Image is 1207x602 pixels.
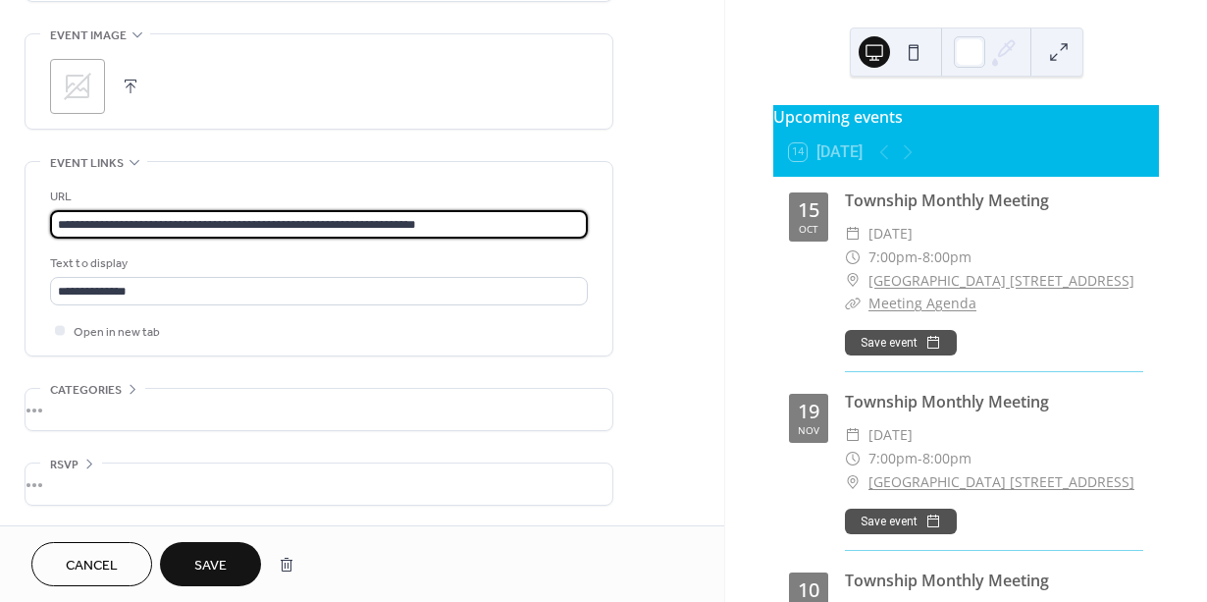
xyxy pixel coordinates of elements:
[868,470,1134,494] a: [GEOGRAPHIC_DATA] [STREET_ADDRESS]
[50,455,79,475] span: RSVP
[845,423,861,447] div: ​
[868,447,918,470] span: 7:00pm
[799,224,818,234] div: Oct
[74,322,160,343] span: Open in new tab
[50,153,124,174] span: Event links
[26,464,612,505] div: •••
[845,447,861,470] div: ​
[50,253,584,274] div: Text to display
[798,425,819,435] div: Nov
[26,389,612,430] div: •••
[845,222,861,246] div: ​
[845,330,957,356] button: Save event
[50,26,127,46] span: Event image
[868,423,913,447] span: [DATE]
[798,402,819,421] div: 19
[845,292,861,315] div: ​
[50,187,584,207] div: URL
[868,294,976,312] a: Meeting Agenda
[845,246,861,269] div: ​
[868,269,1134,293] a: [GEOGRAPHIC_DATA] [STREET_ADDRESS]
[845,569,1143,592] div: Township Monthly Meeting
[845,269,861,293] div: ​
[845,470,861,494] div: ​
[798,580,819,600] div: 10
[798,200,819,220] div: 15
[160,542,261,586] button: Save
[31,542,152,586] button: Cancel
[66,556,118,576] span: Cancel
[918,447,922,470] span: -
[50,59,105,114] div: ;
[773,105,1159,129] div: Upcoming events
[845,390,1143,413] div: Township Monthly Meeting
[922,447,971,470] span: 8:00pm
[868,246,918,269] span: 7:00pm
[868,222,913,246] span: [DATE]
[194,556,227,576] span: Save
[918,246,922,269] span: -
[50,380,122,401] span: Categories
[845,190,1049,211] a: Township Monthly Meeting
[922,246,971,269] span: 8:00pm
[845,509,957,534] button: Save event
